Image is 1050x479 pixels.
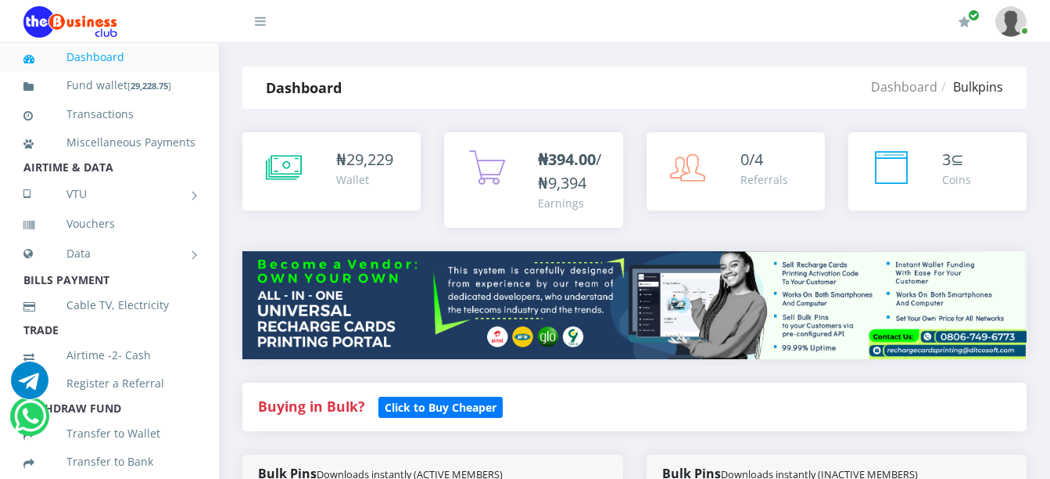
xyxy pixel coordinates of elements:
[23,39,195,75] a: Dashboard
[23,234,195,273] a: Data
[942,148,971,171] div: ⊆
[968,9,980,21] span: Renew/Upgrade Subscription
[23,175,195,214] a: VTU
[23,287,195,323] a: Cable TV, Electricity
[385,400,496,415] b: Click to Buy Cheaper
[23,337,195,373] a: Airtime -2- Cash
[23,67,195,104] a: Fund wallet[29,228.75]
[258,397,364,416] strong: Buying in Bulk?
[740,149,763,170] span: 0/4
[538,195,607,211] div: Earnings
[538,149,596,170] b: ₦394.00
[346,149,393,170] span: 29,229
[23,416,195,452] a: Transfer to Wallet
[995,6,1027,37] img: User
[11,373,48,399] a: Chat for support
[538,149,601,193] span: /₦9,394
[336,171,393,188] div: Wallet
[23,6,117,38] img: Logo
[444,132,622,228] a: ₦394.00/₦9,394 Earnings
[23,124,195,160] a: Miscellaneous Payments
[378,397,503,416] a: Click to Buy Cheaper
[959,16,970,28] i: Renew/Upgrade Subscription
[942,149,951,170] span: 3
[871,78,937,95] a: Dashboard
[266,78,342,97] strong: Dashboard
[131,80,168,92] b: 29,228.75
[647,132,825,211] a: 0/4 Referrals
[740,171,788,188] div: Referrals
[942,171,971,188] div: Coins
[127,80,171,92] small: [ ]
[23,96,195,132] a: Transactions
[937,77,1003,96] li: Bulkpins
[242,132,421,211] a: ₦29,229 Wallet
[336,148,393,171] div: ₦
[23,366,195,402] a: Register a Referral
[14,409,46,435] a: Chat for support
[242,251,1027,359] img: multitenant_rcp.png
[23,206,195,242] a: Vouchers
